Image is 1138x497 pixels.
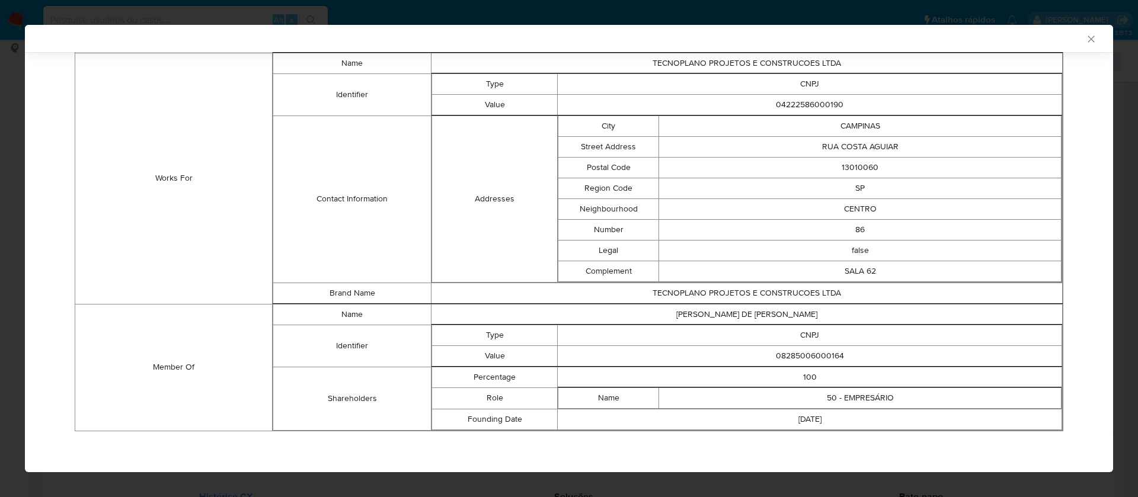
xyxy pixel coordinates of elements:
[273,367,431,430] td: Shareholders
[75,53,273,304] td: Works For
[431,367,558,387] td: Percentage
[659,261,1062,281] td: SALA 62
[431,387,558,409] td: Role
[558,73,1062,94] td: CNPJ
[431,116,558,282] td: Addresses
[659,116,1062,136] td: CAMPINAS
[431,73,558,94] td: Type
[659,240,1062,261] td: false
[273,304,431,325] td: Name
[273,325,431,367] td: Identifier
[273,53,431,73] td: Name
[558,367,1062,387] td: 100
[431,325,558,345] td: Type
[558,345,1062,366] td: 08285006000164
[558,94,1062,115] td: 04222586000190
[273,116,431,283] td: Contact Information
[431,283,1062,303] td: TECNOPLANO PROJETOS E CONSTRUCOES LTDA
[659,219,1062,240] td: 86
[659,157,1062,178] td: 13010060
[659,136,1062,157] td: RUA COSTA AGUIAR
[558,409,1062,429] td: [DATE]
[431,409,558,429] td: Founding Date
[1085,33,1096,44] button: Fechar a janela
[75,304,273,431] td: Member Of
[431,94,558,115] td: Value
[558,261,659,281] td: Complement
[558,240,659,261] td: Legal
[558,157,659,178] td: Postal Code
[659,178,1062,198] td: SP
[558,116,659,136] td: City
[431,53,1062,73] td: TECNOPLANO PROJETOS E CONSTRUCOES LTDA
[25,25,1113,472] div: closure-recommendation-modal
[558,136,659,157] td: Street Address
[273,283,431,303] td: Brand Name
[558,325,1062,345] td: CNPJ
[659,387,1062,408] td: 50 - EMPRESÁRIO
[558,198,659,219] td: Neighbourhood
[431,304,1062,325] td: [PERSON_NAME] DE [PERSON_NAME]
[431,345,558,366] td: Value
[558,219,659,240] td: Number
[558,178,659,198] td: Region Code
[659,198,1062,219] td: CENTRO
[558,387,659,408] td: Name
[273,73,431,116] td: Identifier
